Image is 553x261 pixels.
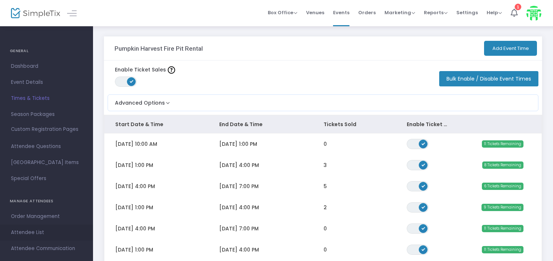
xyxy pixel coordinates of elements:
span: ON [422,141,425,145]
button: Advanced Options [108,95,171,107]
span: Reports [424,9,448,16]
span: [DATE] 4:00 PM [219,204,259,211]
span: Attendee Questions [11,142,82,151]
span: Season Packages [11,110,82,119]
span: [DATE] 4:00 PM [115,225,155,232]
span: Order Management [11,212,82,221]
span: Settings [456,3,478,22]
span: 0 [324,225,327,232]
span: 0 [324,246,327,253]
span: Marketing [384,9,415,16]
span: [DATE] 1:00 PM [115,161,153,169]
button: Add Event Time [484,41,537,56]
span: ON [422,247,425,251]
th: Enable Ticket Sales [396,115,458,133]
span: [DATE] 4:00 PM [115,183,155,190]
span: 6 Tickets Remaining [482,183,523,190]
span: [DATE] 7:00 PM [219,183,259,190]
span: ON [422,184,425,187]
span: Attendee List [11,228,82,237]
span: ON [130,79,134,83]
span: Venues [306,3,324,22]
span: Box Office [268,9,297,16]
span: ON [422,205,425,209]
span: [DATE] 4:00 PM [219,246,259,253]
span: [DATE] 1:00 PM [115,204,153,211]
span: ON [422,163,425,166]
span: Orders [358,3,376,22]
span: [DATE] 7:00 PM [219,225,259,232]
span: 3 [324,161,327,169]
th: Start Date & Time [104,115,208,133]
span: 11 Tickets Remaining [482,246,523,253]
span: 9 Tickets Remaining [482,204,523,211]
button: Bulk Enable / Disable Event Times [439,71,538,86]
span: [GEOGRAPHIC_DATA] Items [11,158,82,167]
span: Attendee Communication [11,244,82,253]
th: Tickets Sold [313,115,396,133]
div: 1 [515,4,521,10]
span: Times & Tickets [11,94,82,103]
span: 8 Tickets Remaining [482,161,523,169]
h3: Pumpkin Harvest Fire Pit Rental [115,45,203,52]
span: Event Details [11,78,82,87]
span: [DATE] 10:00 AM [115,140,157,148]
span: 11 Tickets Remaining [482,140,523,148]
span: Custom Registration Pages [11,126,78,133]
span: ON [422,226,425,230]
span: [DATE] 1:00 PM [115,246,153,253]
span: Events [333,3,349,22]
span: 0 [324,140,327,148]
th: End Date & Time [208,115,312,133]
span: Dashboard [11,62,82,71]
span: Help [487,9,502,16]
h4: MANAGE ATTENDEES [10,194,83,209]
span: 2 [324,204,327,211]
span: [DATE] 1:00 PM [219,140,257,148]
span: 11 Tickets Remaining [482,225,523,232]
h4: GENERAL [10,44,83,58]
img: question-mark [168,66,175,74]
span: 5 [324,183,327,190]
span: Special Offers [11,174,82,183]
span: [DATE] 4:00 PM [219,161,259,169]
label: Enable Ticket Sales [115,66,175,74]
